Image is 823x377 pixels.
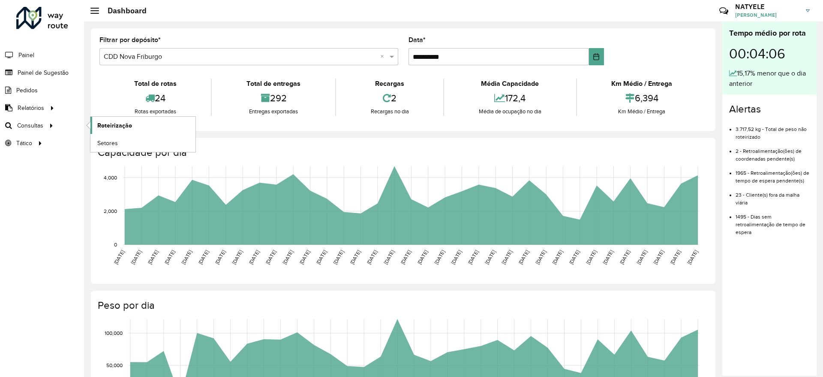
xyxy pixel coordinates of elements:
[114,242,117,247] text: 0
[282,249,294,265] text: [DATE]
[399,249,412,265] text: [DATE]
[214,249,226,265] text: [DATE]
[147,249,159,265] text: [DATE]
[18,68,69,77] span: Painel de Sugestão
[197,249,210,265] text: [DATE]
[248,249,260,265] text: [DATE]
[99,6,147,15] h2: Dashboard
[99,35,161,45] label: Filtrar por depósito
[98,146,707,159] h4: Capacidade por dia
[735,11,799,19] span: [PERSON_NAME]
[383,249,395,265] text: [DATE]
[338,89,441,107] div: 2
[736,207,810,236] li: 1495 - Dias sem retroalimentação de tempo de espera
[380,52,387,62] span: Clear all
[349,249,361,265] text: [DATE]
[338,107,441,116] div: Recargas no dia
[736,163,810,185] li: 1965 - Retroalimentação(ões) de tempo de espera pendente(s)
[568,249,580,265] text: [DATE]
[105,330,123,336] text: 100,000
[652,249,665,265] text: [DATE]
[450,249,463,265] text: [DATE]
[97,139,118,148] span: Setores
[104,208,117,214] text: 2,000
[729,103,810,116] h4: Alertas
[214,107,333,116] div: Entregas exportadas
[102,107,209,116] div: Rotas exportadas
[130,249,142,265] text: [DATE]
[366,249,378,265] text: [DATE]
[602,249,614,265] text: [DATE]
[90,117,195,134] a: Roteirização
[231,249,243,265] text: [DATE]
[214,79,333,89] div: Total de entregas
[619,249,631,265] text: [DATE]
[113,249,125,265] text: [DATE]
[102,89,209,107] div: 24
[735,3,799,11] h3: NATYELE
[298,249,311,265] text: [DATE]
[315,249,327,265] text: [DATE]
[686,249,699,265] text: [DATE]
[16,86,38,95] span: Pedidos
[579,79,705,89] div: Km Médio / Entrega
[416,249,429,265] text: [DATE]
[214,89,333,107] div: 292
[446,107,574,116] div: Média de ocupação no dia
[484,249,496,265] text: [DATE]
[446,79,574,89] div: Média Capacidade
[535,249,547,265] text: [DATE]
[338,79,441,89] div: Recargas
[433,249,446,265] text: [DATE]
[18,103,44,112] span: Relatórios
[163,249,176,265] text: [DATE]
[579,89,705,107] div: 6,394
[408,35,426,45] label: Data
[90,134,195,152] a: Setores
[579,107,705,116] div: Km Médio / Entrega
[264,249,277,265] text: [DATE]
[104,175,117,180] text: 4,000
[729,27,810,39] div: Tempo médio por rota
[332,249,345,265] text: [DATE]
[18,51,34,60] span: Painel
[446,89,574,107] div: 172,4
[736,119,810,141] li: 3.717,52 kg - Total de peso não roteirizado
[551,249,564,265] text: [DATE]
[636,249,648,265] text: [DATE]
[180,249,193,265] text: [DATE]
[102,79,209,89] div: Total de rotas
[669,249,682,265] text: [DATE]
[715,2,733,20] a: Contato Rápido
[729,68,810,89] div: 15,17% menor que o dia anterior
[106,362,123,368] text: 50,000
[585,249,598,265] text: [DATE]
[98,299,707,312] h4: Peso por dia
[16,139,32,148] span: Tático
[97,121,132,130] span: Roteirização
[17,121,43,130] span: Consultas
[517,249,530,265] text: [DATE]
[729,39,810,68] div: 00:04:06
[736,185,810,207] li: 23 - Cliente(s) fora da malha viária
[589,48,604,65] button: Choose Date
[467,249,479,265] text: [DATE]
[736,141,810,163] li: 2 - Retroalimentação(ões) de coordenadas pendente(s)
[501,249,513,265] text: [DATE]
